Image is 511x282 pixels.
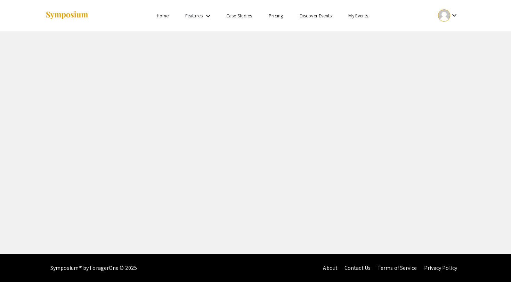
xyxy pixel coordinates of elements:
[5,251,30,277] iframe: Chat
[185,13,203,19] a: Features
[450,11,459,19] mat-icon: Expand account dropdown
[204,12,212,20] mat-icon: Expand Features list
[157,13,169,19] a: Home
[300,13,332,19] a: Discover Events
[431,8,466,23] button: Expand account dropdown
[323,264,338,272] a: About
[50,254,137,282] div: Symposium™ by ForagerOne © 2025
[269,13,283,19] a: Pricing
[45,11,89,20] img: Symposium by ForagerOne
[348,13,368,19] a: My Events
[378,264,417,272] a: Terms of Service
[424,264,457,272] a: Privacy Policy
[344,264,371,272] a: Contact Us
[226,13,252,19] a: Case Studies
